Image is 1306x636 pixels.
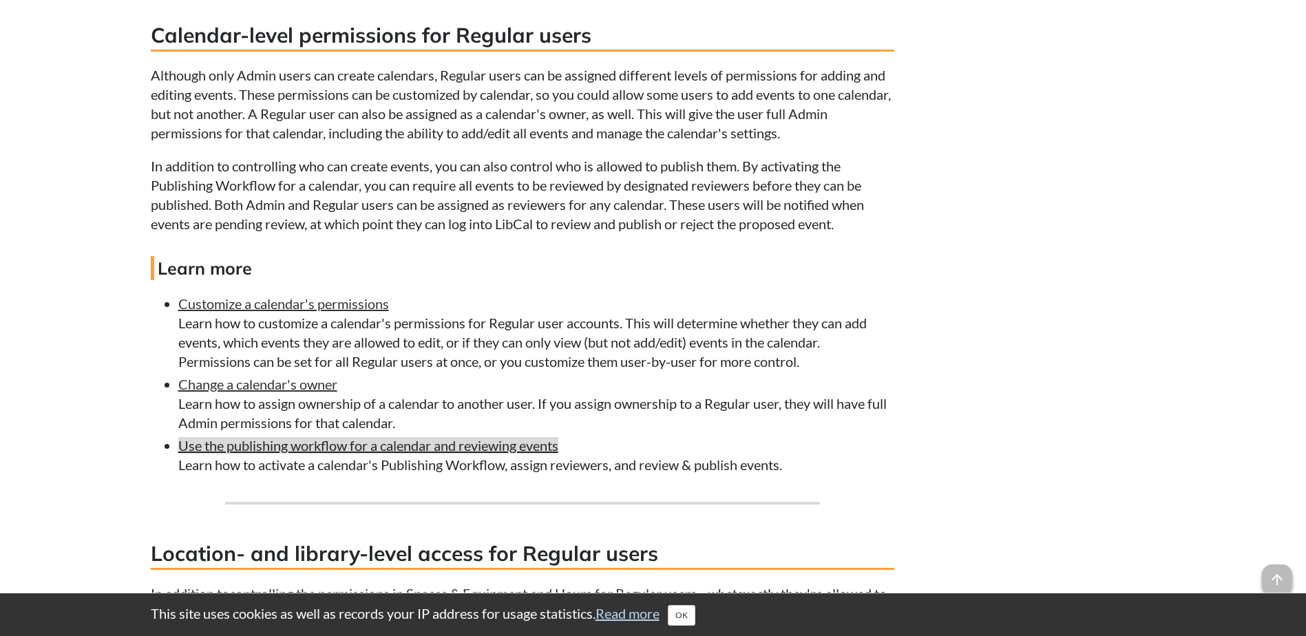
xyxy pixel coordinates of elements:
a: Use the publishing workflow for a calendar and reviewing events [178,437,558,454]
li: Learn how to assign ownership of a calendar to another user. If you assign ownership to a Regular... [178,374,894,432]
p: Although only Admin users can create calendars, Regular users can be assigned different levels of... [151,65,894,142]
em: what [708,585,737,602]
a: Customize a calendar's permissions [178,295,389,312]
button: Close [668,605,695,626]
a: Change a calendar's owner [178,376,337,392]
p: In addition to controlling who can create events, you can also control who is allowed to publish ... [151,156,894,233]
h3: Location- and library-level access for Regular users [151,539,894,570]
h4: Learn more [151,256,894,280]
a: Read more [596,605,660,622]
h3: Calendar-level permissions for Regular users [151,21,894,52]
li: Learn how to activate a calendar's Publishing Workflow, assign reviewers, and review & publish ev... [178,436,894,474]
span: arrow_upward [1262,564,1292,595]
a: controlling the permissions in Spaces & Equipment and Hours for Regular users [229,585,697,602]
li: Learn how to customize a calendar's permissions for Regular user accounts. This will determine wh... [178,294,894,371]
a: arrow_upward [1262,566,1292,582]
p: In addition to — exactly they're allowed to do—you can also control they are allowed to do it by ... [151,584,894,622]
div: This site uses cookies as well as records your IP address for usage statistics. [137,604,1170,626]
